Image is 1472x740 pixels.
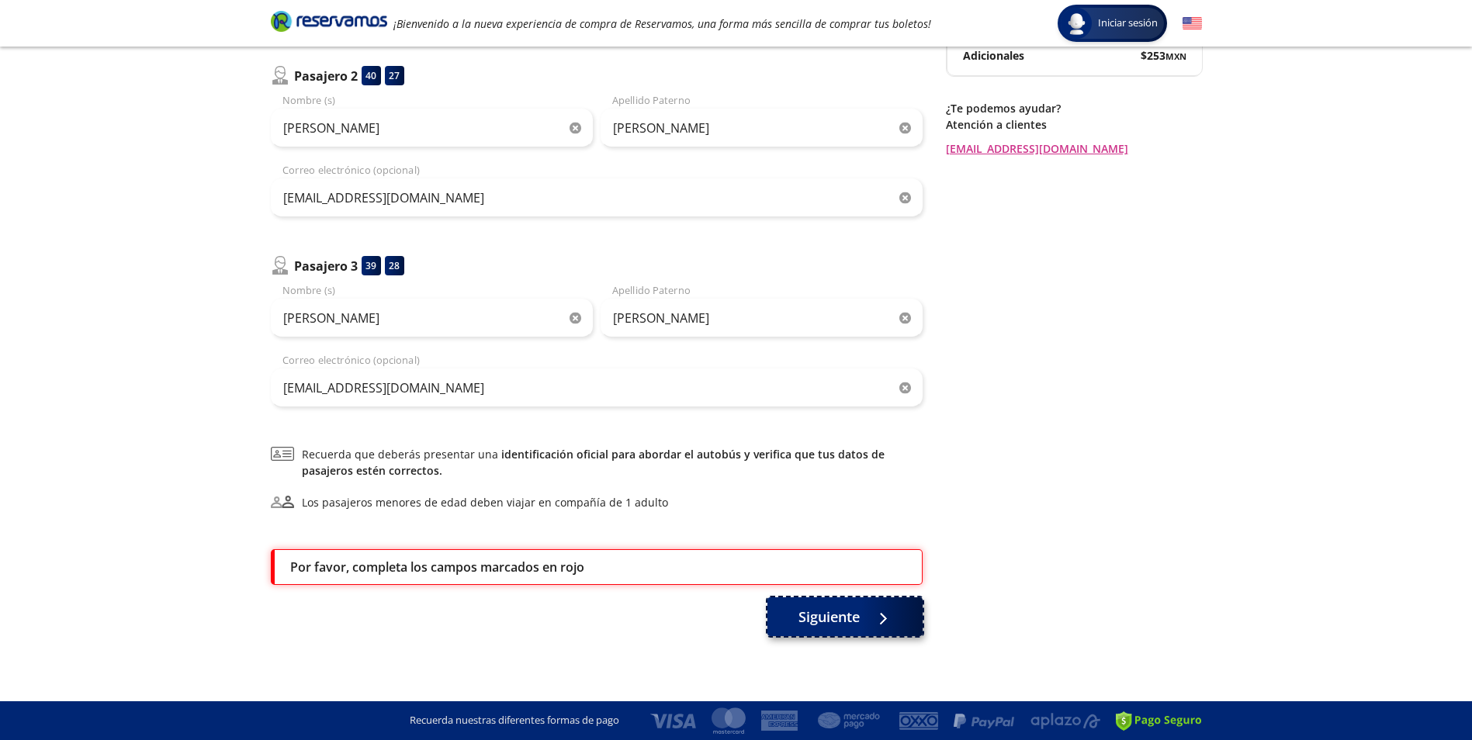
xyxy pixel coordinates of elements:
[294,67,358,85] p: Pasajero 2
[385,256,404,275] div: 28
[946,100,1202,116] p: ¿Te podemos ayudar?
[385,66,404,85] div: 27
[946,116,1202,133] p: Atención a clientes
[271,9,387,33] i: Brand Logo
[1141,47,1186,64] span: $ 253
[1092,16,1164,31] span: Iniciar sesión
[271,178,923,217] input: Correo electrónico (opcional)
[946,140,1202,157] a: [EMAIL_ADDRESS][DOMAIN_NAME]
[362,256,381,275] div: 39
[271,9,387,37] a: Brand Logo
[362,66,381,85] div: 40
[271,109,593,147] input: Nombre (s)
[294,257,358,275] p: Pasajero 3
[290,558,584,576] p: Por favor, completa los campos marcados en rojo
[302,447,885,478] a: identificación oficial para abordar el autobús y verifica que tus datos de pasajeros estén correc...
[393,16,931,31] em: ¡Bienvenido a la nueva experiencia de compra de Reservamos, una forma más sencilla de comprar tus...
[410,713,619,728] p: Recuerda nuestras diferentes formas de pago
[302,494,668,510] div: Los pasajeros menores de edad deben viajar en compañía de 1 adulto
[601,109,923,147] input: Apellido Paterno
[798,607,860,628] span: Siguiente
[1165,50,1186,62] small: MXN
[963,47,1024,64] p: Adicionales
[601,299,923,337] input: Apellido Paterno
[302,446,923,479] span: Recuerda que deberás presentar una
[271,368,923,407] input: Correo electrónico (opcional)
[767,597,923,636] button: Siguiente
[1183,14,1202,33] button: English
[271,299,593,337] input: Nombre (s)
